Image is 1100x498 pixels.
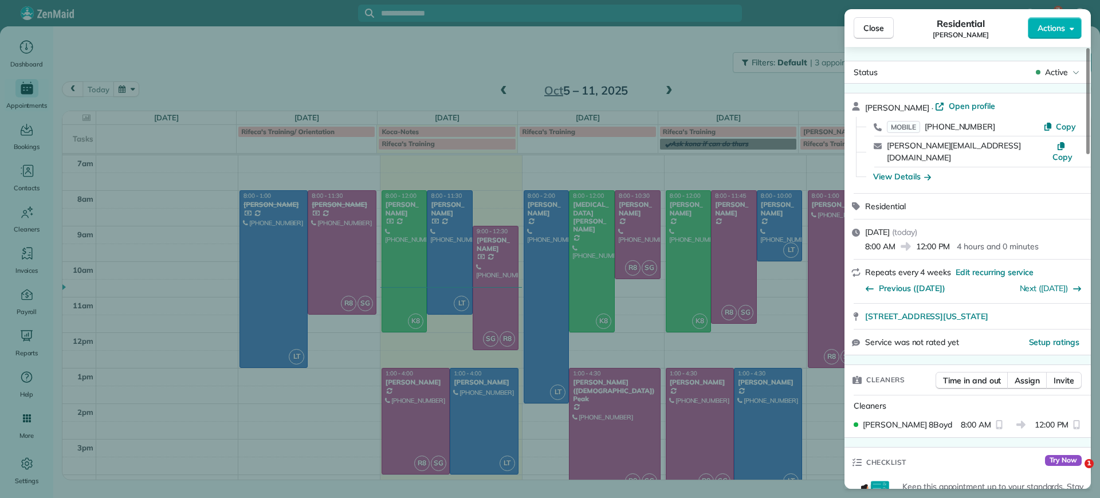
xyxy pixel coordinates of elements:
[1056,121,1076,132] span: Copy
[863,22,884,34] span: Close
[1029,336,1080,348] button: Setup ratings
[949,100,995,112] span: Open profile
[865,267,951,277] span: Repeats every 4 weeks
[854,401,886,411] span: Cleaners
[1045,66,1068,78] span: Active
[1035,419,1069,430] span: 12:00 PM
[925,121,995,132] span: [PHONE_NUMBER]
[1038,22,1065,34] span: Actions
[854,67,878,77] span: Status
[873,171,931,182] button: View Details
[1046,372,1082,389] button: Invite
[961,419,991,430] span: 8:00 AM
[865,201,906,211] span: Residential
[866,374,905,386] span: Cleaners
[1020,283,1082,294] button: Next ([DATE])
[887,140,1021,163] a: [PERSON_NAME][EMAIL_ADDRESS][DOMAIN_NAME]
[1045,455,1082,466] span: Try Now
[1020,283,1068,293] a: Next ([DATE])
[865,311,988,322] span: [STREET_ADDRESS][US_STATE]
[863,419,952,430] span: [PERSON_NAME] 8Boyd
[1054,375,1074,386] span: Invite
[865,241,895,252] span: 8:00 AM
[879,283,945,294] span: Previous ([DATE])
[1015,375,1040,386] span: Assign
[865,283,945,294] button: Previous ([DATE])
[929,103,936,112] span: ·
[936,372,1008,389] button: Time in and out
[854,17,894,39] button: Close
[1052,152,1072,162] span: Copy
[1029,337,1080,347] span: Setup ratings
[943,375,1001,386] span: Time in and out
[933,30,989,40] span: [PERSON_NAME]
[1085,459,1094,468] span: 1
[865,227,890,237] span: [DATE]
[957,241,1038,252] p: 4 hours and 0 minutes
[1049,140,1076,163] button: Copy
[866,457,906,468] span: Checklist
[887,121,995,132] a: MOBILE[PHONE_NUMBER]
[935,100,995,112] a: Open profile
[892,227,917,237] span: ( today )
[937,17,985,30] span: Residential
[1061,459,1089,487] iframe: Intercom live chat
[865,103,929,113] span: [PERSON_NAME]
[1007,372,1047,389] button: Assign
[1043,121,1076,132] button: Copy
[956,266,1034,278] span: Edit recurring service
[865,336,959,348] span: Service was not rated yet
[887,121,920,133] span: MOBILE
[916,241,950,252] span: 12:00 PM
[865,311,1084,322] a: [STREET_ADDRESS][US_STATE]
